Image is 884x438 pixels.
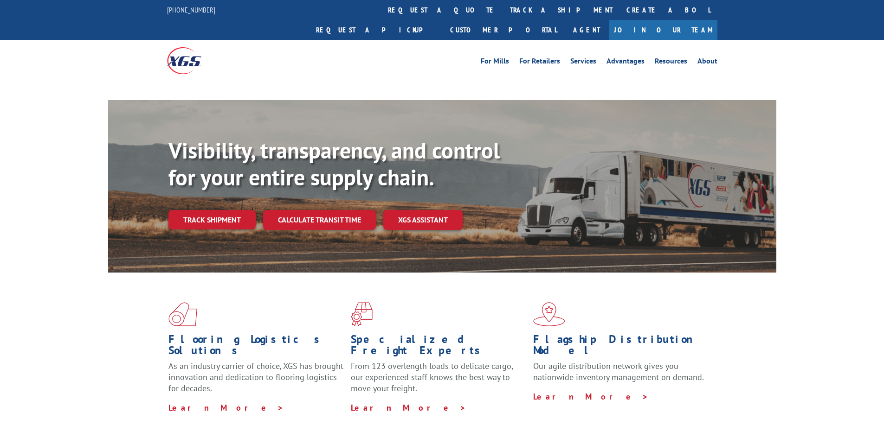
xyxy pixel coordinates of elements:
a: Join Our Team [609,20,717,40]
a: For Mills [481,57,509,68]
h1: Flooring Logistics Solutions [168,334,344,361]
p: From 123 overlength loads to delicate cargo, our experienced staff knows the best way to move you... [351,361,526,402]
a: Advantages [607,57,645,68]
a: Learn More > [533,391,649,402]
a: Learn More > [168,402,284,413]
img: xgs-icon-focused-on-flooring-red [351,302,373,326]
img: xgs-icon-flagship-distribution-model-red [533,302,565,326]
a: Track shipment [168,210,256,229]
a: Request a pickup [309,20,443,40]
a: Calculate transit time [263,210,376,230]
span: Our agile distribution network gives you nationwide inventory management on demand. [533,361,704,382]
a: Resources [655,57,687,68]
a: For Retailers [519,57,560,68]
span: As an industry carrier of choice, XGS has brought innovation and dedication to flooring logistics... [168,361,343,394]
img: xgs-icon-total-supply-chain-intelligence-red [168,302,197,326]
h1: Specialized Freight Experts [351,334,526,361]
a: [PHONE_NUMBER] [167,5,215,14]
a: Agent [564,20,609,40]
a: Learn More > [351,402,466,413]
a: About [697,57,717,68]
a: Services [570,57,596,68]
a: Customer Portal [443,20,564,40]
h1: Flagship Distribution Model [533,334,709,361]
b: Visibility, transparency, and control for your entire supply chain. [168,136,500,191]
a: XGS ASSISTANT [383,210,463,230]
